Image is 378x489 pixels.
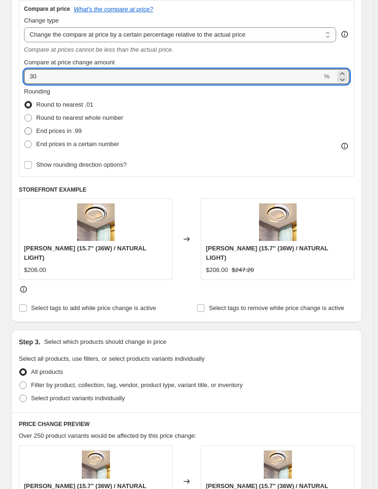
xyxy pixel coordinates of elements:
[31,381,243,388] span: Filter by product, collection, tag, vendor, product type, variant title, or inventory
[19,337,40,347] h2: Step 3.
[24,265,46,275] div: $206.00
[36,127,82,134] span: End prices in .99
[82,450,110,479] img: minel-chandelier-766439_80x.jpg
[36,114,123,121] span: Round to nearest whole number
[31,395,125,402] span: Select product variants individually
[19,432,197,439] span: Over 250 product variants would be affected by this price change:
[24,69,322,84] input: 20
[24,46,173,53] i: Compare at prices cannot be less than the actual price.
[340,30,349,39] div: help
[44,337,166,347] p: Select which products should change in price
[36,140,119,147] span: End prices in a certain number
[324,73,330,80] span: %
[31,368,63,375] span: All products
[36,161,126,168] span: Show rounding direction options?
[206,245,328,261] span: [PERSON_NAME] (15.7" (36W) / NATURAL LIGHT)
[24,59,115,66] span: Compare at price change amount
[36,101,93,108] span: Round to nearest .01
[232,265,254,275] strike: $247.20
[19,186,354,194] h6: STOREFRONT EXAMPLE
[24,5,70,13] h3: Compare at price
[74,6,153,13] button: What's the compare at price?
[77,203,115,241] img: minel-chandelier-766439_80x.jpg
[24,245,146,261] span: [PERSON_NAME] (15.7" (36W) / NATURAL LIGHT)
[259,203,297,241] img: minel-chandelier-766439_80x.jpg
[24,17,59,24] span: Change type
[19,355,205,362] span: Select all products, use filters, or select products variants individually
[31,304,156,311] span: Select tags to add while price change is active
[264,450,292,479] img: minel-chandelier-766439_80x.jpg
[24,88,50,95] span: Rounding
[19,420,354,428] h6: PRICE CHANGE PREVIEW
[206,265,228,275] div: $206.00
[209,304,344,311] span: Select tags to remove while price change is active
